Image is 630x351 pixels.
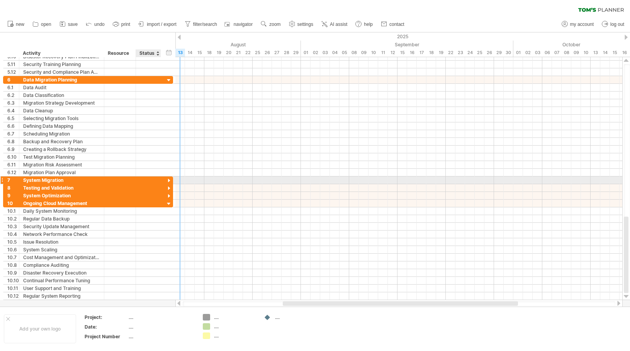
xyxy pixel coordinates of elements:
[23,169,100,176] div: Migration Plan Approval
[5,19,27,29] a: new
[301,41,513,49] div: September 2025
[269,22,280,27] span: zoom
[23,61,100,68] div: Security Training Planning
[581,49,591,57] div: Friday, 10 October 2025
[185,49,195,57] div: Thursday, 14 August 2025
[243,49,253,57] div: Friday, 22 August 2025
[417,49,426,57] div: Wednesday, 17 September 2025
[330,22,347,27] span: AI assist
[23,153,100,161] div: Test Migration Planning
[234,22,253,27] span: navigator
[136,19,179,29] a: import / export
[111,19,132,29] a: print
[388,49,397,57] div: Friday, 12 September 2025
[4,314,76,343] div: Add your own logo
[23,215,100,222] div: Regular Data Backup
[7,153,19,161] div: 6.10
[600,19,627,29] a: log out
[23,138,100,145] div: Backup and Recovery Plan
[23,122,100,130] div: Defining Data Mapping
[533,49,542,57] div: Friday, 3 October 2025
[359,49,368,57] div: Tuesday, 9 September 2025
[455,49,465,57] div: Tuesday, 23 September 2025
[84,19,107,29] a: undo
[129,333,194,340] div: ....
[23,192,100,199] div: System Optimization
[129,314,194,320] div: ....
[214,49,224,57] div: Tuesday, 19 August 2025
[7,76,19,83] div: 6
[233,49,243,57] div: Thursday, 21 August 2025
[275,314,317,320] div: ....
[41,22,51,27] span: open
[23,207,100,215] div: Daily System Monitoring
[504,49,513,57] div: Tuesday, 30 September 2025
[94,22,105,27] span: undo
[183,19,219,29] a: filter/search
[224,49,233,57] div: Wednesday, 20 August 2025
[7,285,19,292] div: 10.11
[175,49,185,57] div: Wednesday, 13 August 2025
[31,19,54,29] a: open
[7,68,19,76] div: 5.12
[7,99,19,107] div: 6.3
[291,49,301,57] div: Friday, 29 August 2025
[214,332,256,339] div: ....
[571,49,581,57] div: Thursday, 9 October 2025
[610,49,620,57] div: Wednesday, 15 October 2025
[7,261,19,269] div: 10.8
[436,49,446,57] div: Friday, 19 September 2025
[23,269,100,276] div: Disaster Recovery Execution
[7,61,19,68] div: 5.11
[379,19,407,29] a: contact
[23,107,100,114] div: Data Cleanup
[364,22,373,27] span: help
[465,49,475,57] div: Wednesday, 24 September 2025
[98,41,301,49] div: August 2025
[287,19,316,29] a: settings
[494,49,504,57] div: Monday, 29 September 2025
[23,292,100,300] div: Regular System Reporting
[85,324,127,330] div: Date:
[7,115,19,122] div: 6.5
[108,49,131,57] div: Resource
[16,22,24,27] span: new
[562,49,571,57] div: Wednesday, 8 October 2025
[620,49,629,57] div: Thursday, 16 October 2025
[330,49,340,57] div: Thursday, 4 September 2025
[7,246,19,253] div: 10.6
[311,49,320,57] div: Tuesday, 2 September 2025
[23,261,100,269] div: Compliance Auditing
[560,19,596,29] a: my account
[272,49,282,57] div: Wednesday, 27 August 2025
[570,22,594,27] span: my account
[397,49,407,57] div: Monday, 15 September 2025
[320,49,330,57] div: Wednesday, 3 September 2025
[85,333,127,340] div: Project Number
[297,22,313,27] span: settings
[23,277,100,284] div: Continual Performance Tuning
[129,324,194,330] div: ....
[319,19,350,29] a: AI assist
[591,49,600,57] div: Monday, 13 October 2025
[7,223,19,230] div: 10.3
[23,68,100,76] div: Security and Compliance Plan Approval
[214,314,256,320] div: ....
[23,285,100,292] div: User Support and Training
[475,49,484,57] div: Thursday, 25 September 2025
[523,49,533,57] div: Thursday, 2 October 2025
[513,49,523,57] div: Wednesday, 1 October 2025
[23,161,100,168] div: Migration Risk Assessment
[368,49,378,57] div: Wednesday, 10 September 2025
[223,19,255,29] a: navigator
[23,238,100,246] div: Issue Resolution
[58,19,80,29] a: save
[23,115,100,122] div: Selecting Migration Tools
[23,176,100,184] div: System Migration
[7,138,19,145] div: 6.8
[23,231,100,238] div: Network Performance Check
[7,130,19,137] div: 6.7
[7,84,19,91] div: 6.1
[23,76,100,83] div: Data Migration Planning
[121,22,130,27] span: print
